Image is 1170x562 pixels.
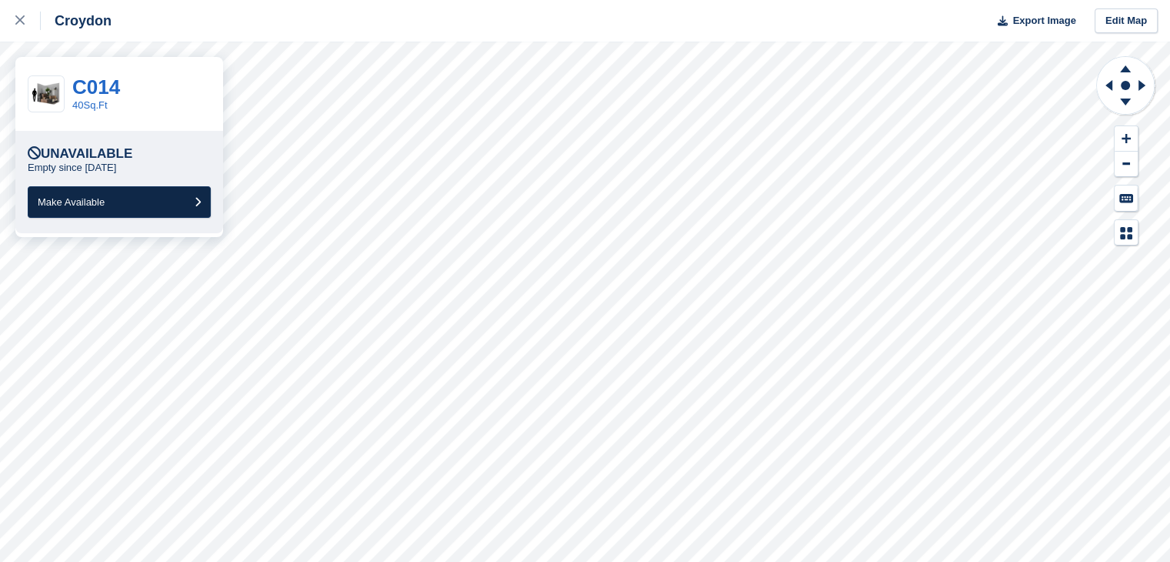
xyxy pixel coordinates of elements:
[72,99,108,111] a: 40Sq.Ft
[38,196,105,208] span: Make Available
[28,186,211,218] button: Make Available
[1115,152,1138,177] button: Zoom Out
[72,75,120,99] a: C014
[1012,13,1075,28] span: Export Image
[1115,186,1138,211] button: Keyboard Shortcuts
[1095,8,1158,34] a: Edit Map
[988,8,1076,34] button: Export Image
[28,81,64,108] img: 40-sqft-unit.jpg
[1115,126,1138,152] button: Zoom In
[1115,220,1138,246] button: Map Legend
[41,12,112,30] div: Croydon
[28,146,132,162] div: Unavailable
[28,162,116,174] p: Empty since [DATE]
